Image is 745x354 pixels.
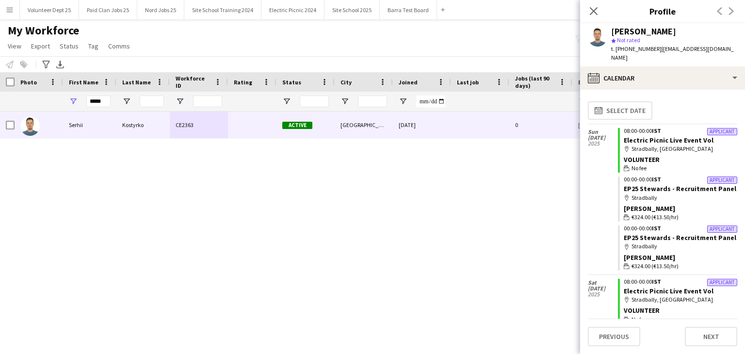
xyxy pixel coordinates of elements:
[624,295,737,304] div: Stradbally, [GEOGRAPHIC_DATA]
[56,40,82,52] a: Status
[624,128,737,134] div: 08:00-00:00
[20,79,37,86] span: Photo
[624,136,713,145] a: Electric Picnic Live Event Vol
[652,127,661,134] span: IST
[122,79,151,86] span: Last Name
[116,112,170,138] div: Kostyrko
[234,79,252,86] span: Rating
[282,79,301,86] span: Status
[580,66,745,90] div: Calendar
[707,279,737,286] div: Applicant
[685,327,737,346] button: Next
[632,164,647,173] span: No fee
[611,45,662,52] span: t. [PHONE_NUMBER]
[509,112,572,138] div: 0
[588,135,618,141] span: [DATE]
[122,97,131,106] button: Open Filter Menu
[588,101,652,120] button: Select date
[515,75,555,89] span: Jobs (last 90 days)
[588,327,640,346] button: Previous
[137,0,184,19] button: Nord Jobs 25
[193,96,222,107] input: Workforce ID Filter Input
[580,5,745,17] h3: Profile
[707,128,737,135] div: Applicant
[40,59,52,70] app-action-btn: Advanced filters
[624,306,737,315] div: Volunteer
[416,96,445,107] input: Joined Filter Input
[176,97,184,106] button: Open Filter Menu
[578,97,587,106] button: Open Filter Menu
[140,96,164,107] input: Last Name Filter Input
[88,42,98,50] span: Tag
[611,45,734,61] span: | [EMAIL_ADDRESS][DOMAIN_NAME]
[393,112,451,138] div: [DATE]
[652,225,661,232] span: IST
[261,0,324,19] button: Electric Picnic 2024
[624,225,737,231] div: 00:00-00:00
[104,40,134,52] a: Comms
[611,27,676,36] div: [PERSON_NAME]
[624,279,737,285] div: 08:00-00:00
[588,129,618,135] span: Sun
[108,42,130,50] span: Comms
[624,155,737,164] div: Volunteer
[63,112,116,138] div: Serhii
[27,40,54,52] a: Export
[624,193,737,202] div: Stradbally
[632,213,679,222] span: €324.00 (€13.50/hr)
[624,145,737,153] div: Stradbally, [GEOGRAPHIC_DATA]
[340,79,352,86] span: City
[300,96,329,107] input: Status Filter Input
[358,96,387,107] input: City Filter Input
[707,177,737,184] div: Applicant
[624,177,737,182] div: 00:00-00:00
[20,0,79,19] button: Volunteer Dept 25
[652,176,661,183] span: IST
[54,59,66,70] app-action-btn: Export XLSX
[632,315,647,324] span: No fee
[176,75,211,89] span: Workforce ID
[380,0,437,19] button: Barra Test Board
[588,291,618,297] span: 2025
[399,97,407,106] button: Open Filter Menu
[707,225,737,233] div: Applicant
[588,286,618,291] span: [DATE]
[624,287,713,295] a: Electric Picnic Live Event Vol
[578,79,594,86] span: Email
[624,242,737,251] div: Stradbally
[624,233,736,242] a: EP25 Stewards - Recruitment Panel
[340,97,349,106] button: Open Filter Menu
[652,278,661,285] span: IST
[8,23,79,38] span: My Workforce
[184,0,261,19] button: Site School Training 2024
[69,79,98,86] span: First Name
[8,42,21,50] span: View
[86,96,111,107] input: First Name Filter Input
[282,122,312,129] span: Active
[617,36,640,44] span: Not rated
[335,112,393,138] div: [GEOGRAPHIC_DATA]
[324,0,380,19] button: Site School 2025
[170,112,228,138] div: CE2363
[588,141,618,146] span: 2025
[79,0,137,19] button: Paid Clan Jobs 25
[31,42,50,50] span: Export
[399,79,418,86] span: Joined
[282,97,291,106] button: Open Filter Menu
[588,280,618,286] span: Sat
[4,40,25,52] a: View
[632,262,679,271] span: €324.00 (€13.50/hr)
[457,79,479,86] span: Last job
[84,40,102,52] a: Tag
[60,42,79,50] span: Status
[20,116,40,136] img: Serhii Kostyrko
[69,97,78,106] button: Open Filter Menu
[624,184,736,193] a: EP25 Stewards - Recruitment Panel
[624,253,737,262] div: [PERSON_NAME]
[624,204,737,213] div: [PERSON_NAME]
